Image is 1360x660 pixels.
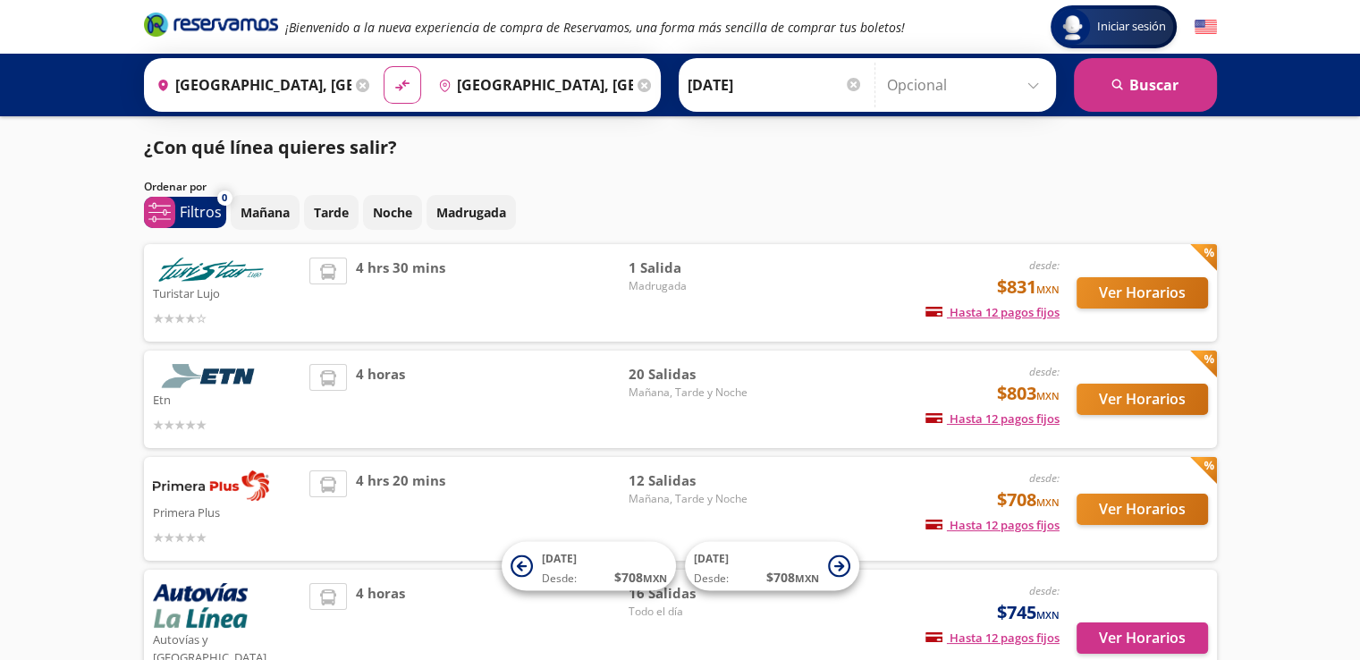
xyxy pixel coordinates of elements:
em: ¡Bienvenido a la nueva experiencia de compra de Reservamos, una forma más sencilla de comprar tus... [285,19,905,36]
span: 20 Salidas [629,364,754,385]
img: Turistar Lujo [153,258,269,282]
button: [DATE]Desde:$708MXN [502,542,676,591]
em: desde: [1029,583,1060,598]
span: [DATE] [694,551,729,566]
p: Ordenar por [144,179,207,195]
span: Hasta 12 pagos fijos [925,304,1060,320]
button: Madrugada [427,195,516,230]
span: Iniciar sesión [1090,18,1173,36]
span: Hasta 12 pagos fijos [925,517,1060,533]
img: Autovías y La Línea [153,583,248,628]
span: $708 [997,487,1060,513]
span: 4 horas [356,364,405,435]
span: $831 [997,274,1060,300]
span: Mañana, Tarde y Noche [629,385,754,401]
small: MXN [1036,389,1060,402]
span: Hasta 12 pagos fijos [925,630,1060,646]
em: desde: [1029,258,1060,273]
img: Etn [153,364,269,388]
span: $ 708 [766,568,819,587]
p: Noche [373,203,412,222]
button: Ver Horarios [1077,384,1208,415]
span: Mañana, Tarde y Noche [629,491,754,507]
span: 16 Salidas [629,583,754,604]
span: Todo el día [629,604,754,620]
i: Brand Logo [144,11,278,38]
span: 4 hrs 20 mins [356,470,445,547]
button: Mañana [231,195,300,230]
img: Primera Plus [153,470,269,501]
span: Hasta 12 pagos fijos [925,410,1060,427]
span: 1 Salida [629,258,754,278]
input: Buscar Origen [149,63,351,107]
span: 4 hrs 30 mins [356,258,445,328]
em: desde: [1029,364,1060,379]
small: MXN [643,571,667,585]
small: MXN [1036,495,1060,509]
button: Ver Horarios [1077,494,1208,525]
span: Madrugada [629,278,754,294]
span: Desde: [542,571,577,587]
input: Buscar Destino [431,63,633,107]
button: Ver Horarios [1077,622,1208,654]
button: Noche [363,195,422,230]
button: English [1195,16,1217,38]
small: MXN [1036,283,1060,296]
span: [DATE] [542,551,577,566]
p: Etn [153,388,301,410]
span: $ 708 [614,568,667,587]
p: Madrugada [436,203,506,222]
p: Tarde [314,203,349,222]
p: Filtros [180,201,222,223]
span: Desde: [694,571,729,587]
button: Tarde [304,195,359,230]
p: Mañana [241,203,290,222]
span: $745 [997,599,1060,626]
button: Ver Horarios [1077,277,1208,309]
input: Opcional [887,63,1047,107]
em: desde: [1029,470,1060,486]
button: 0Filtros [144,197,226,228]
a: Brand Logo [144,11,278,43]
span: 0 [222,190,227,206]
button: [DATE]Desde:$708MXN [685,542,859,591]
input: Elegir Fecha [688,63,863,107]
span: $803 [997,380,1060,407]
p: Turistar Lujo [153,282,301,303]
button: Buscar [1074,58,1217,112]
small: MXN [795,571,819,585]
span: 12 Salidas [629,470,754,491]
p: ¿Con qué línea quieres salir? [144,134,397,161]
small: MXN [1036,608,1060,622]
p: Primera Plus [153,501,301,522]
